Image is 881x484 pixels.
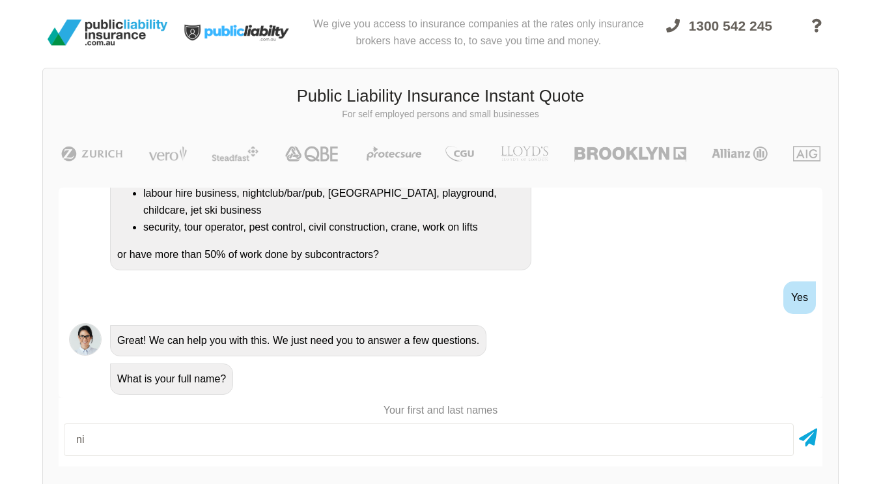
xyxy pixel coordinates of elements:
[440,146,479,162] img: CGU | Public Liability Insurance
[689,18,772,33] span: 1300 542 245
[277,146,348,162] img: QBE | Public Liability Insurance
[783,281,816,314] div: Yes
[143,185,524,219] li: labour hire business, nightclub/bar/pub, [GEOGRAPHIC_DATA], playground, childcare, jet ski business
[494,146,556,162] img: LLOYD's | Public Liability Insurance
[110,363,233,395] div: What is your full name?
[53,108,828,121] p: For self employed persons and small businesses
[654,10,784,60] a: 1300 542 245
[173,5,303,60] img: Public Liability Insurance Light
[788,146,826,162] img: AIG | Public Liability Insurance
[64,423,794,456] input: Your first and last names
[53,85,828,108] h3: Public Liability Insurance Instant Quote
[59,403,822,418] p: Your first and last names
[143,146,193,162] img: Vero | Public Liability Insurance
[69,323,102,356] img: Chatbot | PLI
[569,146,691,162] img: Brooklyn | Public Liability Insurance
[143,219,524,236] li: security, tour operator, pest control, civil construction, crane, work on lifts
[42,14,173,51] img: Public Liability Insurance
[206,146,264,162] img: Steadfast | Public Liability Insurance
[303,5,654,60] div: We give you access to insurance companies at the rates only insurance brokers have access to, to ...
[55,146,129,162] img: Zurich | Public Liability Insurance
[361,146,427,162] img: Protecsure | Public Liability Insurance
[110,325,486,356] div: Great! We can help you with this. We just need you to answer a few questions.
[705,146,774,162] img: Allianz | Public Liability Insurance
